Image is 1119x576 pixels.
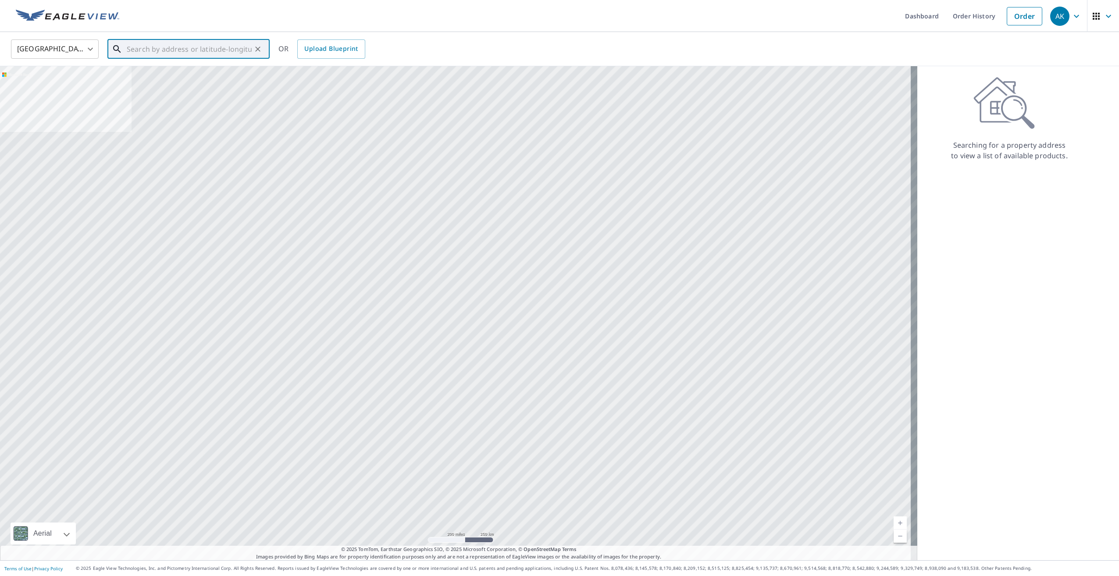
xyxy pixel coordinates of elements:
span: © 2025 TomTom, Earthstar Geographics SIO, © 2025 Microsoft Corporation, © [341,546,577,553]
a: Upload Blueprint [297,39,365,59]
p: Searching for a property address to view a list of available products. [951,140,1068,161]
div: Aerial [11,523,76,544]
a: OpenStreetMap [524,546,560,552]
div: Aerial [31,523,54,544]
a: Order [1007,7,1042,25]
a: Current Level 5, Zoom Out [894,530,907,543]
div: [GEOGRAPHIC_DATA] [11,37,99,61]
span: Upload Blueprint [304,43,358,54]
a: Current Level 5, Zoom In [894,516,907,530]
img: EV Logo [16,10,119,23]
div: AK [1050,7,1069,26]
button: Clear [252,43,264,55]
a: Terms of Use [4,565,32,572]
a: Terms [562,546,577,552]
input: Search by address or latitude-longitude [127,37,252,61]
p: © 2025 Eagle View Technologies, Inc. and Pictometry International Corp. All Rights Reserved. Repo... [76,565,1115,572]
a: Privacy Policy [34,565,63,572]
p: | [4,566,63,571]
div: OR [278,39,365,59]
